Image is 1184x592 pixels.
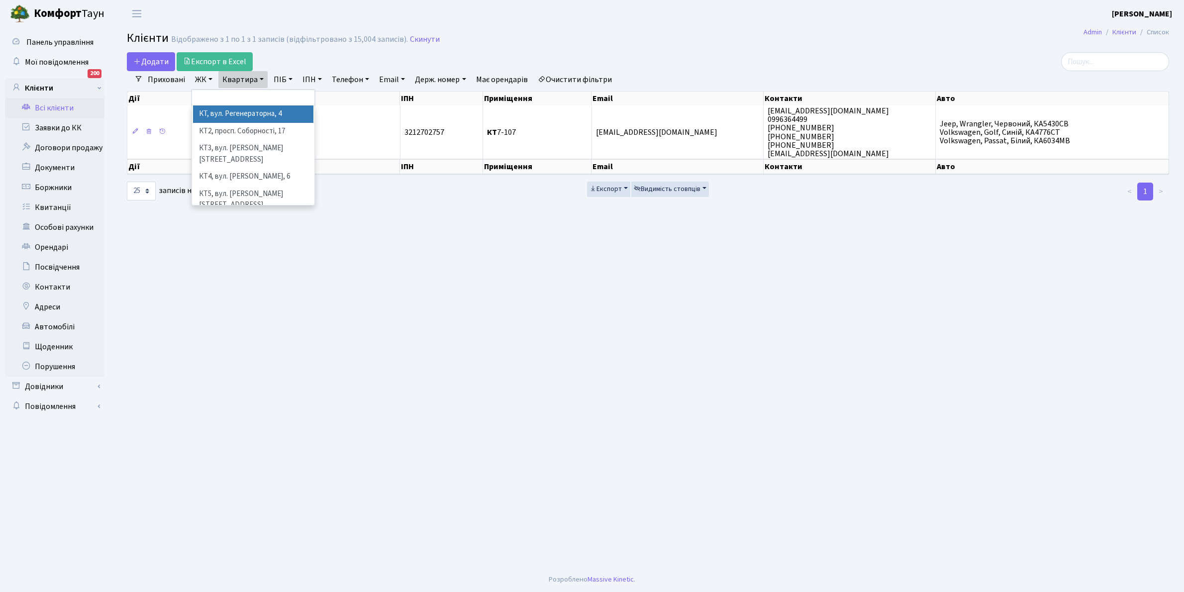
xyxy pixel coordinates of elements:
button: Видимість стовпців [631,182,709,197]
th: Приміщення [483,92,592,105]
b: Комфорт [34,5,82,21]
a: Додати [127,52,175,71]
b: КТ [487,127,497,138]
div: Розроблено . [549,574,635,585]
a: Квитанції [5,197,104,217]
a: Клієнти [5,78,104,98]
th: Авто [936,159,1169,174]
span: 7-107 [487,127,516,138]
th: Контакти [764,159,936,174]
span: Мої повідомлення [25,57,89,68]
a: Очистити фільтри [534,71,616,88]
a: Квартира [218,71,268,88]
a: Довідники [5,377,104,396]
a: Боржники [5,178,104,197]
span: Таун [34,5,104,22]
a: Автомобілі [5,317,104,337]
span: Видимість стовпців [634,184,700,194]
th: Дії [127,159,203,174]
a: Має орендарів [472,71,532,88]
li: КТ2, просп. Соборності, 17 [193,123,313,140]
th: Email [592,159,764,174]
a: Мої повідомлення200 [5,52,104,72]
a: ПІБ [270,71,296,88]
span: [EMAIL_ADDRESS][DOMAIN_NAME] [596,127,717,138]
a: Панель управління [5,32,104,52]
div: Відображено з 1 по 1 з 1 записів (відфільтровано з 15,004 записів). [171,35,408,44]
li: КТ4, вул. [PERSON_NAME], 6 [193,168,313,186]
th: Контакти [764,92,936,105]
button: Експорт [587,182,630,197]
b: [PERSON_NAME] [1112,8,1172,19]
a: Контакти [5,277,104,297]
a: ІПН [298,71,326,88]
th: Дії [127,92,203,105]
a: Приховані [144,71,189,88]
a: ЖК [191,71,216,88]
th: ПІБ [246,159,400,174]
th: Email [592,92,764,105]
a: Щоденник [5,337,104,357]
a: Порушення [5,357,104,377]
th: ПІБ [246,92,400,105]
span: 3212702757 [404,127,444,138]
a: Адреси [5,297,104,317]
span: [EMAIL_ADDRESS][DOMAIN_NAME] 0996364499 [PHONE_NUMBER] [PHONE_NUMBER] [PHONE_NUMBER] [EMAIL_ADDRE... [768,105,889,159]
li: Список [1136,27,1169,38]
a: [PERSON_NAME] [1112,8,1172,20]
span: Додати [133,56,169,67]
label: записів на сторінці [127,182,227,200]
a: Договори продажу [5,138,104,158]
span: Експорт [590,184,622,194]
button: Переключити навігацію [124,5,149,22]
a: Посвідчення [5,257,104,277]
a: Документи [5,158,104,178]
select: записів на сторінці [127,182,156,200]
a: Заявки до КК [5,118,104,138]
a: Телефон [328,71,373,88]
th: ІПН [400,159,483,174]
th: ІПН [400,92,483,105]
a: Орендарі [5,237,104,257]
a: Повідомлення [5,396,104,416]
li: КТ, вул. Регенераторна, 4 [193,105,313,123]
span: Клієнти [127,29,169,47]
a: Admin [1084,27,1102,37]
a: Експорт в Excel [177,52,253,71]
a: Massive Kinetic [588,574,634,585]
nav: breadcrumb [1069,22,1184,43]
th: Приміщення [483,159,592,174]
span: Панель управління [26,37,94,48]
a: Клієнти [1112,27,1136,37]
a: Email [375,71,409,88]
th: Авто [936,92,1169,105]
a: Скинути [410,35,440,44]
input: Пошук... [1061,52,1169,71]
img: logo.png [10,4,30,24]
a: 1 [1137,183,1153,200]
a: Особові рахунки [5,217,104,237]
li: КТ3, вул. [PERSON_NAME][STREET_ADDRESS] [193,140,313,168]
div: 200 [88,69,101,78]
span: Jeep, Wrangler, Червоний, КА5430СВ Volkswagen, Golf, Синій, КА4776СТ Volkswagen, Passat, Білий, К... [940,118,1070,146]
a: Держ. номер [411,71,470,88]
a: Всі клієнти [5,98,104,118]
li: КТ5, вул. [PERSON_NAME][STREET_ADDRESS] [193,186,313,214]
